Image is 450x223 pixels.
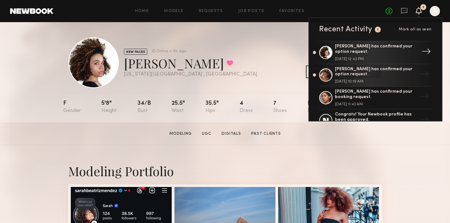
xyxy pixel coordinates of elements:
div: → [417,112,432,129]
a: Past Clients [249,131,283,137]
a: [PERSON_NAME] has confirmed your option request.[DATE] 10:19 AM→ [319,64,432,87]
div: [PERSON_NAME] has confirmed your option request. [335,44,417,55]
div: Brn [307,101,317,114]
div: Congrats! Your Newbook profile has been approved. [335,112,417,123]
div: 34/b [137,101,151,114]
a: Requests [199,9,223,13]
div: [DATE] 11:43 AM [335,102,417,106]
div: 7 [273,101,287,114]
a: Congrats! Your Newbook profile has been approved.→ [319,109,432,132]
a: Modeling [167,131,194,137]
div: F [63,101,81,114]
a: Digitals [219,131,244,137]
div: [DATE] 12:42 PM [335,57,417,61]
div: [US_STATE][GEOGRAPHIC_DATA] , [GEOGRAPHIC_DATA] [124,72,257,77]
div: [PERSON_NAME] has confirmed your booking request. [335,89,417,100]
a: Job Posts [238,9,265,13]
button: Message [306,65,343,78]
a: UGC [199,131,214,137]
div: [PERSON_NAME] [124,55,257,71]
div: 5'8" [101,101,117,114]
div: 1 [377,28,379,32]
div: → [417,90,432,106]
a: [PERSON_NAME] has confirmed your option request.[DATE] 12:42 PM→ [319,41,432,64]
div: Modeling Portfolio [68,163,382,179]
div: 1 [423,6,424,9]
div: 35.5" [205,101,219,114]
a: Home [135,9,149,13]
div: → [417,67,432,83]
div: 25.5" [172,101,185,114]
a: Models [164,9,183,13]
div: 4 [240,101,253,114]
a: Favorites [279,9,304,13]
div: Online < 1hr ago [156,49,186,53]
div: NEW FACES [124,49,147,55]
div: [DATE] 10:19 AM [335,80,417,84]
span: Mark all as seen [399,28,432,31]
a: [PERSON_NAME] has confirmed your booking request.[DATE] 11:43 AM→ [319,87,432,109]
a: A [430,6,440,16]
div: [PERSON_NAME] has confirmed your option request. [335,67,417,77]
div: → [419,44,434,61]
div: Recent Activity [319,26,372,33]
